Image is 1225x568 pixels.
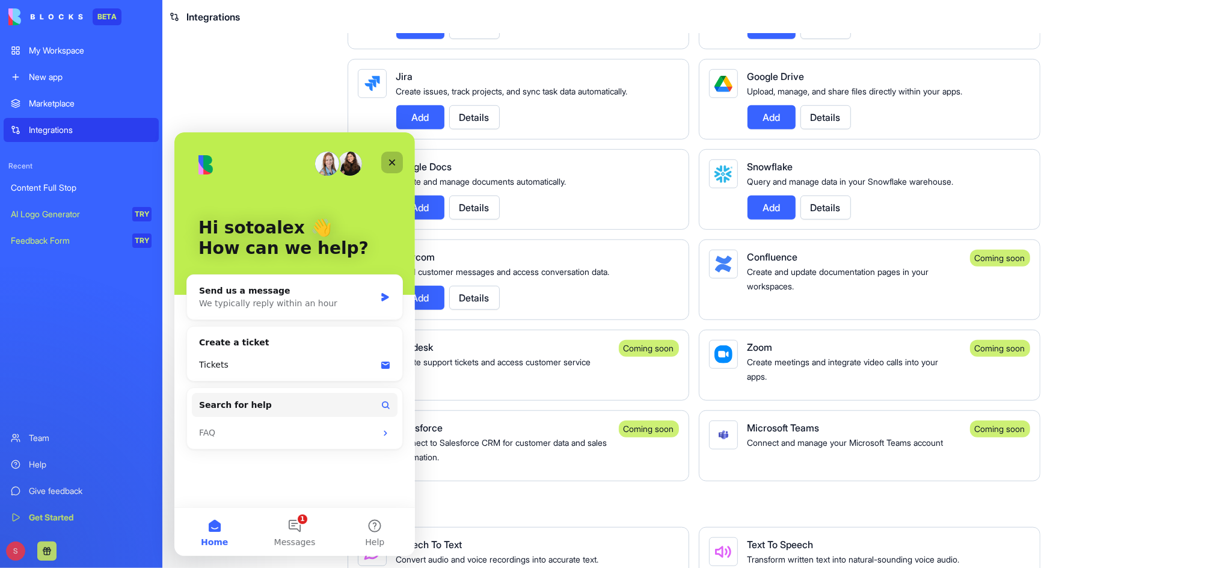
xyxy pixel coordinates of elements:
[800,105,851,129] button: Details
[4,229,159,253] a: Feedback FormTRY
[449,286,500,310] button: Details
[348,501,1040,517] h4: Tools
[970,421,1030,437] div: Coming soon
[970,340,1030,357] div: Coming soon
[174,132,415,556] iframe: Intercom live chat
[4,91,159,116] a: Marketplace
[748,70,805,82] span: Google Drive
[4,176,159,200] a: Content Full Stop
[8,8,83,25] img: logo
[93,8,121,25] div: BETA
[396,86,628,96] span: Create issues, track projects, and sync task data automatically.
[396,341,434,353] span: Zendesk
[748,422,820,434] span: Microsoft Teams
[748,176,954,187] span: Query and manage data in your Snowflake warehouse.
[29,71,152,83] div: New app
[449,196,500,220] button: Details
[29,458,152,471] div: Help
[132,233,152,248] div: TRY
[29,45,152,57] div: My Workspace
[619,340,679,357] div: Coming soon
[29,511,152,523] div: Get Started
[748,267,929,291] span: Create and update documentation pages in your workspaces.
[396,70,413,82] span: Jira
[4,39,159,63] a: My Workspace
[4,479,159,503] a: Give feedback
[748,357,939,381] span: Create meetings and integrate video calls into your apps.
[132,207,152,221] div: TRY
[396,105,444,129] button: Add
[396,267,610,277] span: Send customer messages and access conversation data.
[748,437,944,448] span: Connect and manage your Microsoft Teams account
[4,65,159,89] a: New app
[396,286,444,310] button: Add
[800,196,851,220] button: Details
[4,161,159,171] span: Recent
[396,437,607,462] span: Connect to Salesforce CRM for customer data and sales automation.
[748,161,793,173] span: Snowflake
[396,251,435,263] span: Intercom
[748,539,814,551] span: Text To Speech
[4,452,159,477] a: Help
[619,421,679,437] div: Coming soon
[396,176,566,187] span: Create and manage documents automatically.
[396,161,452,173] span: Google Docs
[449,105,500,129] button: Details
[4,426,159,450] a: Team
[396,539,462,551] span: Speech To Text
[29,485,152,497] div: Give feedback
[748,86,963,96] span: Upload, manage, and share files directly within your apps.
[29,97,152,110] div: Marketplace
[396,196,444,220] button: Add
[4,118,159,142] a: Integrations
[191,406,210,414] span: Help
[748,341,773,353] span: Zoom
[748,196,796,220] button: Add
[4,505,159,529] a: Get Started
[748,554,960,564] span: Transform written text into natural-sounding voice audio.
[29,432,152,444] div: Team
[748,105,796,129] button: Add
[970,250,1030,267] div: Coming soon
[396,554,599,564] span: Convert audio and voice recordings into accurate text.
[4,202,159,226] a: AI Logo GeneratorTRY
[29,124,152,136] div: Integrations
[8,8,121,25] a: BETA
[11,235,124,247] div: Feedback Form
[396,357,591,381] span: Create support tickets and access customer service data.
[11,208,124,220] div: AI Logo Generator
[748,251,798,263] span: Confluence
[186,10,240,24] span: Integrations
[11,182,152,194] div: Content Full Stop
[6,542,25,561] span: S
[396,422,443,434] span: Salesforce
